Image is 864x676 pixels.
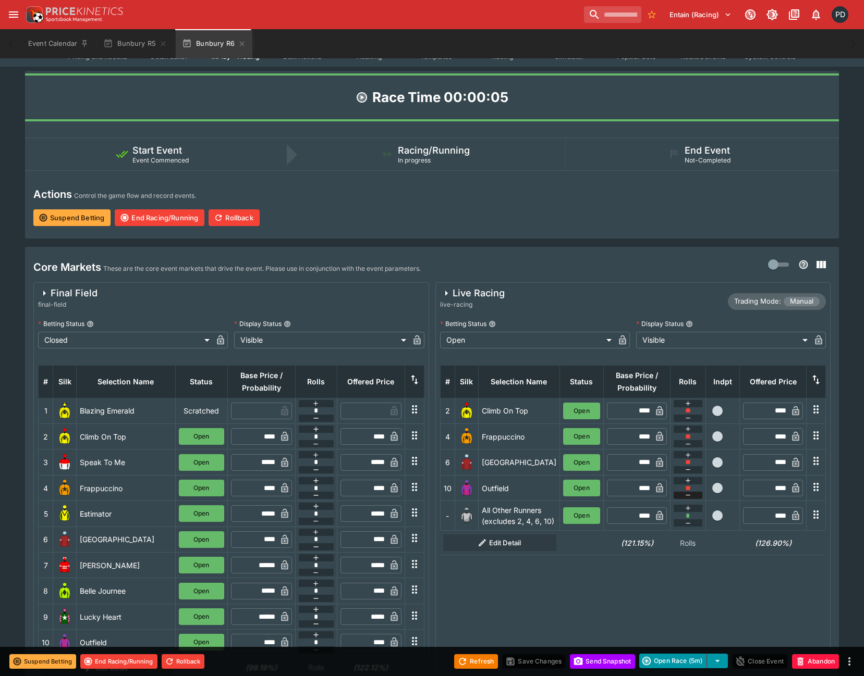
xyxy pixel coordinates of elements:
[740,365,807,398] th: Offered Price
[478,449,559,475] td: [GEOGRAPHIC_DATA]
[440,475,455,500] td: 10
[440,332,615,348] div: Open
[234,332,409,348] div: Visible
[39,449,53,475] td: 3
[234,319,282,328] p: Display Status
[734,296,781,307] p: Trading Mode:
[674,537,702,548] p: Rolls
[132,156,189,164] span: Event Commenced
[22,29,95,58] button: Event Calendar
[77,630,176,655] td: Outfield
[458,403,475,419] img: runner 2
[77,604,176,629] td: Lucky Heart
[56,531,73,548] img: runner 6
[97,29,174,58] button: Bunbury R5
[53,365,77,398] th: Silk
[458,428,475,445] img: runner 4
[227,365,295,398] th: Base Price / Probability
[607,537,667,548] h6: (121.15%)
[639,654,728,668] div: split button
[33,187,72,201] h4: Actions
[56,583,73,599] img: runner 8
[707,654,728,668] button: select merge strategy
[38,332,213,348] div: Closed
[33,260,101,274] h4: Core Markets
[440,319,486,328] p: Betting Status
[179,428,224,445] button: Open
[440,501,455,531] td: -
[103,264,421,274] p: These are the core event markets that drive the event. Please use in conjunction with the event p...
[39,578,53,604] td: 8
[763,5,782,24] button: Toggle light/dark mode
[80,654,157,669] button: End Racing/Running
[440,299,505,310] span: live-racing
[38,287,98,299] div: Final Field
[162,654,204,669] button: Rollback
[563,428,601,445] button: Open
[77,424,176,449] td: Climb On Top
[685,156,731,164] span: Not-Completed
[807,5,825,24] button: Notifications
[563,507,601,524] button: Open
[179,557,224,573] button: Open
[372,89,508,106] h1: Race Time 00:00:05
[77,553,176,578] td: [PERSON_NAME]
[686,320,693,328] button: Display Status
[39,365,53,398] th: #
[39,527,53,552] td: 6
[9,654,76,669] button: Suspend Betting
[87,320,94,328] button: Betting Status
[478,398,559,423] td: Climb On Top
[179,505,224,522] button: Open
[639,654,707,668] button: Open Race (5m)
[584,6,641,23] input: search
[440,424,455,449] td: 4
[56,505,73,522] img: runner 5
[39,475,53,500] td: 4
[74,191,196,201] p: Control the game flow and record events.
[440,449,455,475] td: 6
[559,365,604,398] th: Status
[663,6,738,23] button: Select Tenant
[440,398,455,423] td: 2
[209,209,259,226] button: Rollback
[478,475,559,500] td: Outfield
[741,5,760,24] button: Connected to PK
[478,365,559,398] th: Selection Name
[77,527,176,552] td: [GEOGRAPHIC_DATA]
[604,365,671,398] th: Base Price / Probability
[77,475,176,500] td: Frappuccino
[39,398,53,423] td: 1
[179,608,224,625] button: Open
[56,557,73,573] img: runner 7
[23,4,44,25] img: PriceKinetics Logo
[563,454,601,471] button: Open
[398,156,431,164] span: In progress
[792,655,839,666] span: Mark an event as closed and abandoned.
[56,480,73,496] img: runner 4
[56,634,73,650] img: runner 10
[478,424,559,449] td: Frappuccino
[46,17,102,22] img: Sportsbook Management
[458,507,475,524] img: blank-silk.png
[39,501,53,527] td: 5
[337,365,405,398] th: Offered Price
[175,365,227,398] th: Status
[77,398,176,423] td: Blazing Emerald
[179,405,224,416] p: Scratched
[829,3,851,26] button: Paul Dicioccio
[458,454,475,471] img: runner 6
[458,480,475,496] img: runner 10
[179,583,224,599] button: Open
[563,480,601,496] button: Open
[685,144,730,156] h5: End Event
[563,403,601,419] button: Open
[792,654,839,669] button: Abandon
[784,296,820,307] span: Manual
[440,365,455,398] th: #
[643,6,660,23] button: No Bookmarks
[478,501,559,531] td: All Other Runners (excludes 2, 4, 6, 10)
[46,7,123,15] img: PriceKinetics
[115,209,204,226] button: End Racing/Running
[570,654,635,669] button: Send Snapshot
